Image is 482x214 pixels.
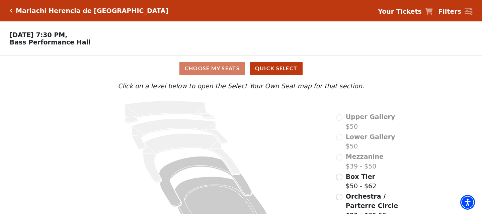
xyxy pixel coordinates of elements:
label: $50 [346,112,395,131]
h5: Mariachi Herencia de [GEOGRAPHIC_DATA] [16,7,168,15]
span: Orchestra / Parterre Circle [346,193,398,210]
span: Mezzanine [346,153,384,160]
input: Box Tier$50 - $62 [336,174,342,180]
span: Upper Gallery [346,113,395,120]
a: Click here to go back to filters [10,8,13,13]
label: $39 - $50 [346,152,384,171]
p: Click on a level below to open the Select Your Own Seat map for that section. [65,81,417,91]
a: Your Tickets [378,7,433,16]
strong: Filters [438,8,461,15]
div: Accessibility Menu [460,195,475,210]
label: $50 - $62 [346,172,376,191]
path: Upper Gallery - Seats Available: 0 [125,101,216,123]
span: Box Tier [346,173,375,180]
input: Orchestra / Parterre Circle$39 - $79.50 [336,194,342,200]
a: Filters [438,7,472,16]
strong: Your Tickets [378,8,422,15]
label: $50 [346,132,395,151]
path: Lower Gallery - Seats Available: 0 [132,119,228,149]
button: Quick Select [250,62,303,75]
span: Lower Gallery [346,133,395,140]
